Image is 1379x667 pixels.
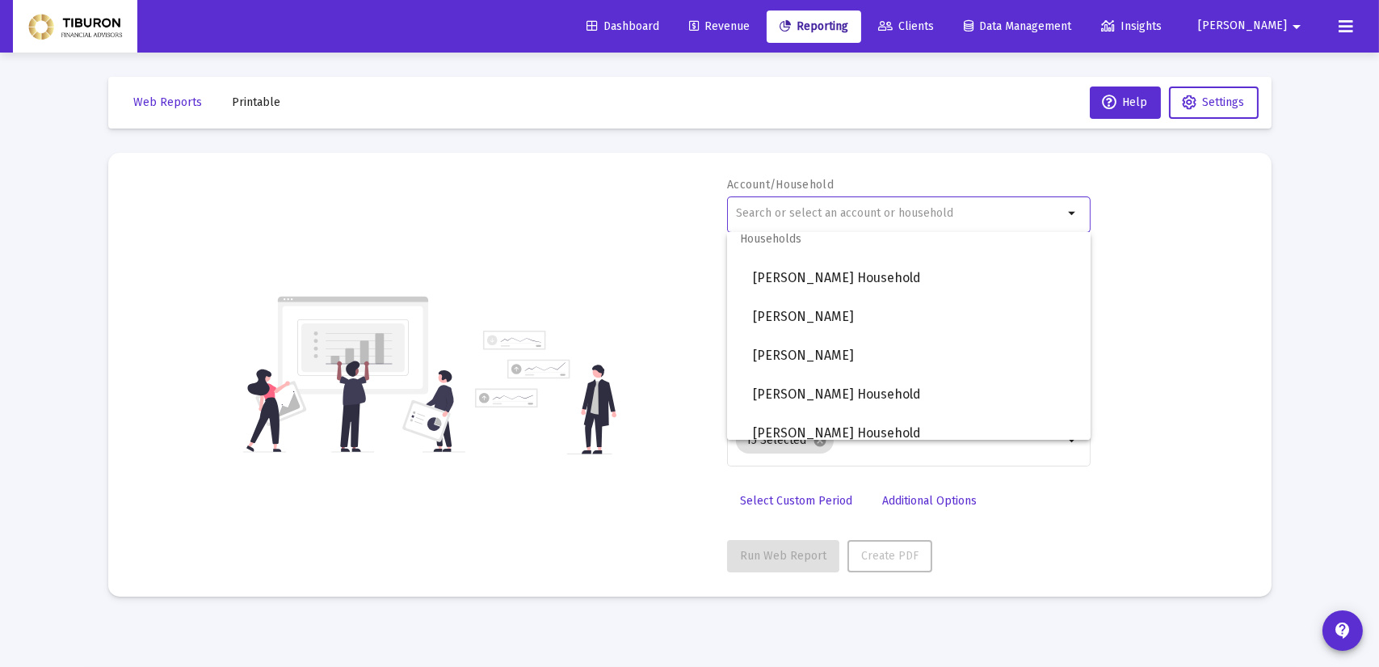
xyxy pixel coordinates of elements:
span: Printable [233,95,281,109]
a: Dashboard [574,11,672,43]
a: Revenue [676,11,763,43]
button: [PERSON_NAME] [1179,10,1326,42]
span: [PERSON_NAME] Household [753,259,1078,298]
span: Run Web Report [740,549,826,563]
input: Search or select an account or household [736,207,1063,220]
span: Clients [878,19,934,33]
span: Dashboard [586,19,659,33]
img: Dashboard [25,11,125,43]
mat-icon: contact_support [1333,621,1352,640]
span: Households [727,220,1091,259]
span: Data Management [964,19,1071,33]
a: Data Management [951,11,1084,43]
span: [PERSON_NAME] [1198,19,1287,33]
span: Insights [1101,19,1162,33]
span: Revenue [689,19,750,33]
span: [PERSON_NAME] Household [753,414,1078,453]
a: Clients [865,11,947,43]
span: Select Custom Period [740,494,852,508]
img: reporting [243,294,465,454]
button: Help [1090,87,1161,119]
button: Create PDF [847,540,932,572]
mat-icon: arrow_drop_down [1287,11,1306,43]
span: Settings [1203,95,1245,109]
button: Settings [1169,87,1259,119]
mat-chip-list: Selection [736,424,1063,457]
mat-icon: cancel [813,433,827,448]
mat-icon: arrow_drop_down [1063,431,1083,450]
button: Printable [220,87,294,119]
label: Account/Household [727,178,834,192]
span: [PERSON_NAME] [753,298,1078,336]
span: Web Reports [134,95,203,109]
span: Reporting [780,19,848,33]
mat-chip: 15 Selected [736,428,834,454]
a: Insights [1088,11,1175,43]
span: Additional Options [882,494,977,508]
button: Run Web Report [727,540,839,572]
span: [PERSON_NAME] Household [753,375,1078,414]
img: reporting-alt [475,331,616,454]
a: Reporting [767,11,861,43]
span: Create PDF [861,549,919,563]
mat-icon: arrow_drop_down [1063,204,1083,223]
button: Web Reports [121,87,216,119]
span: Help [1103,95,1148,109]
span: [PERSON_NAME] [753,336,1078,375]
